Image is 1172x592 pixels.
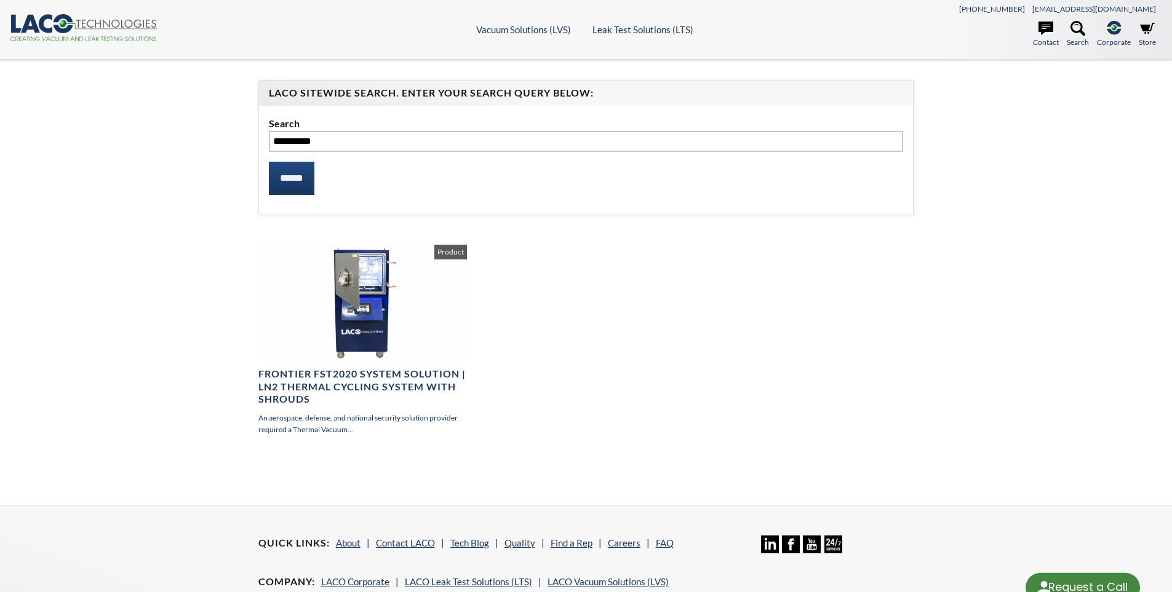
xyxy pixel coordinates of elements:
[656,537,674,548] a: FAQ
[824,544,842,555] a: 24/7 Support
[405,576,532,587] a: LACO Leak Test Solutions (LTS)
[592,24,693,35] a: Leak Test Solutions (LTS)
[434,245,467,259] span: Product
[258,412,467,435] p: An aerospace, defense, and national security solution provider required a Thermal Vacuum...
[258,537,330,550] h4: Quick Links
[959,4,1025,14] a: [PHONE_NUMBER]
[1097,36,1131,48] span: Corporate
[321,576,389,587] a: LACO Corporate
[1033,21,1059,48] a: Contact
[376,537,435,548] a: Contact LACO
[258,575,315,588] h4: Company
[608,537,640,548] a: Careers
[450,537,489,548] a: Tech Blog
[258,245,467,436] a: Frontier FST2020 System Solution | LN2 Thermal Cycling System with Shrouds An aerospace, defense,...
[551,537,592,548] a: Find a Rep
[336,537,361,548] a: About
[1067,21,1089,48] a: Search
[1032,4,1156,14] a: [EMAIL_ADDRESS][DOMAIN_NAME]
[1139,21,1156,48] a: Store
[548,576,669,587] a: LACO Vacuum Solutions (LVS)
[269,116,904,132] label: Search
[258,368,467,406] h4: Frontier FST2020 System Solution | LN2 Thermal Cycling System with Shrouds
[476,24,571,35] a: Vacuum Solutions (LVS)
[504,537,535,548] a: Quality
[269,87,904,100] h4: LACO Sitewide Search. Enter your Search Query Below:
[824,535,842,553] img: 24/7 Support Icon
